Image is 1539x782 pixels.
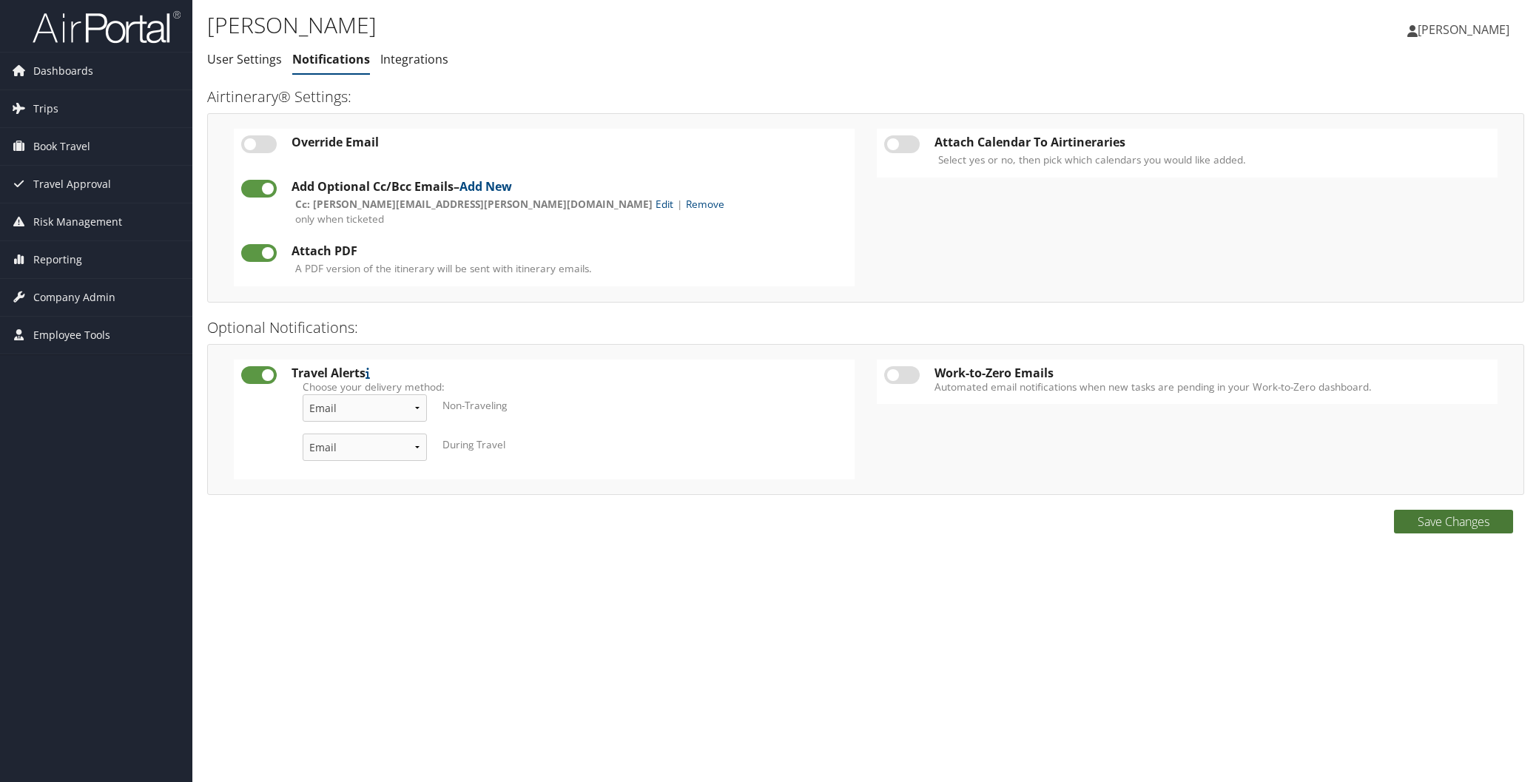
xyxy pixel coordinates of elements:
[33,128,90,165] span: Book Travel
[292,51,370,67] a: Notifications
[207,317,1524,338] h3: Optional Notifications:
[207,10,1085,41] h1: [PERSON_NAME]
[380,51,448,67] a: Integrations
[303,380,836,394] label: Choose your delivery method:
[33,53,93,90] span: Dashboards
[1394,510,1513,533] button: Save Changes
[1407,7,1524,52] a: [PERSON_NAME]
[33,10,181,44] img: airportal-logo.png
[33,317,110,354] span: Employee Tools
[1418,21,1509,38] span: [PERSON_NAME]
[292,366,847,380] div: Travel Alerts
[442,437,505,452] label: During Travel
[295,197,653,211] span: Cc: [PERSON_NAME][EMAIL_ADDRESS][PERSON_NAME][DOMAIN_NAME]
[295,212,724,226] div: only when ticketed
[292,135,847,149] div: Override Email
[33,90,58,127] span: Trips
[33,166,111,203] span: Travel Approval
[292,244,847,257] div: Attach PDF
[33,241,82,278] span: Reporting
[673,197,686,211] span: |
[934,135,1490,149] div: Attach Calendar To Airtineraries
[656,197,673,211] a: Edit
[938,152,1246,167] label: Select yes or no, then pick which calendars you would like added.
[207,51,282,67] a: User Settings
[33,203,122,240] span: Risk Management
[934,366,1490,380] div: Work-to-Zero Emails
[934,380,1490,394] label: Automated email notifications when new tasks are pending in your Work-to-Zero dashboard.
[207,87,1524,107] h3: Airtinerary® Settings:
[33,279,115,316] span: Company Admin
[454,178,512,195] span: –
[295,261,592,276] label: A PDF version of the itinerary will be sent with itinerary emails.
[442,398,507,413] label: Non-Traveling
[459,178,512,195] a: Add New
[686,197,724,211] a: Remove
[292,180,847,193] div: Add Optional Cc/Bcc Emails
